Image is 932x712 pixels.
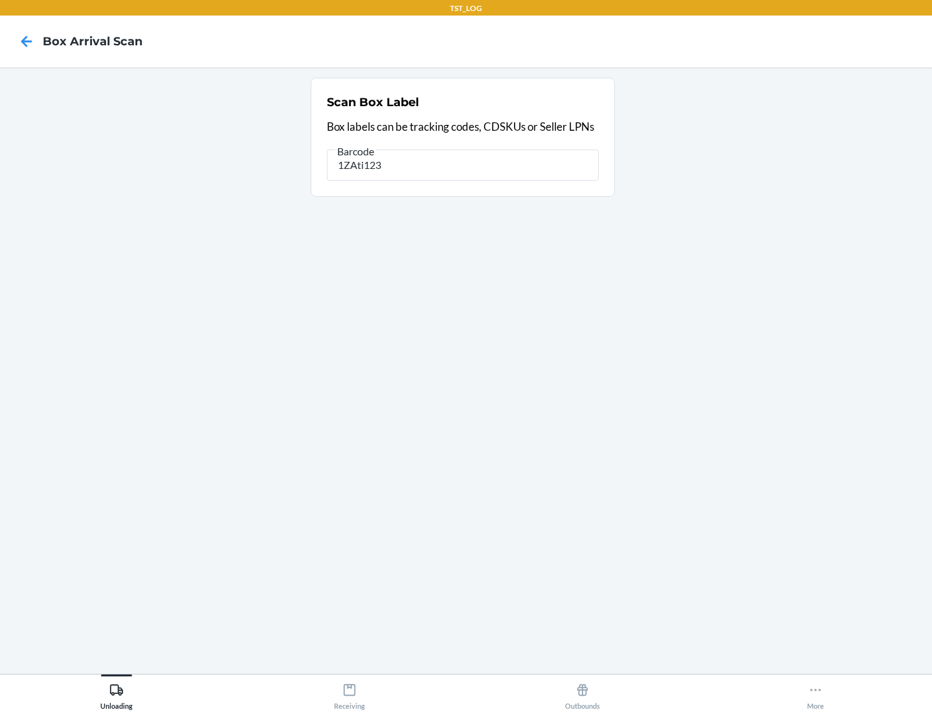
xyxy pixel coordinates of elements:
[43,33,142,50] h4: Box Arrival Scan
[466,674,699,710] button: Outbounds
[334,678,365,710] div: Receiving
[450,3,482,14] p: TST_LOG
[327,150,599,181] input: Barcode
[565,678,600,710] div: Outbounds
[100,678,133,710] div: Unloading
[233,674,466,710] button: Receiving
[327,118,599,135] p: Box labels can be tracking codes, CDSKUs or Seller LPNs
[335,145,376,158] span: Barcode
[327,94,419,111] h2: Scan Box Label
[807,678,824,710] div: More
[699,674,932,710] button: More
